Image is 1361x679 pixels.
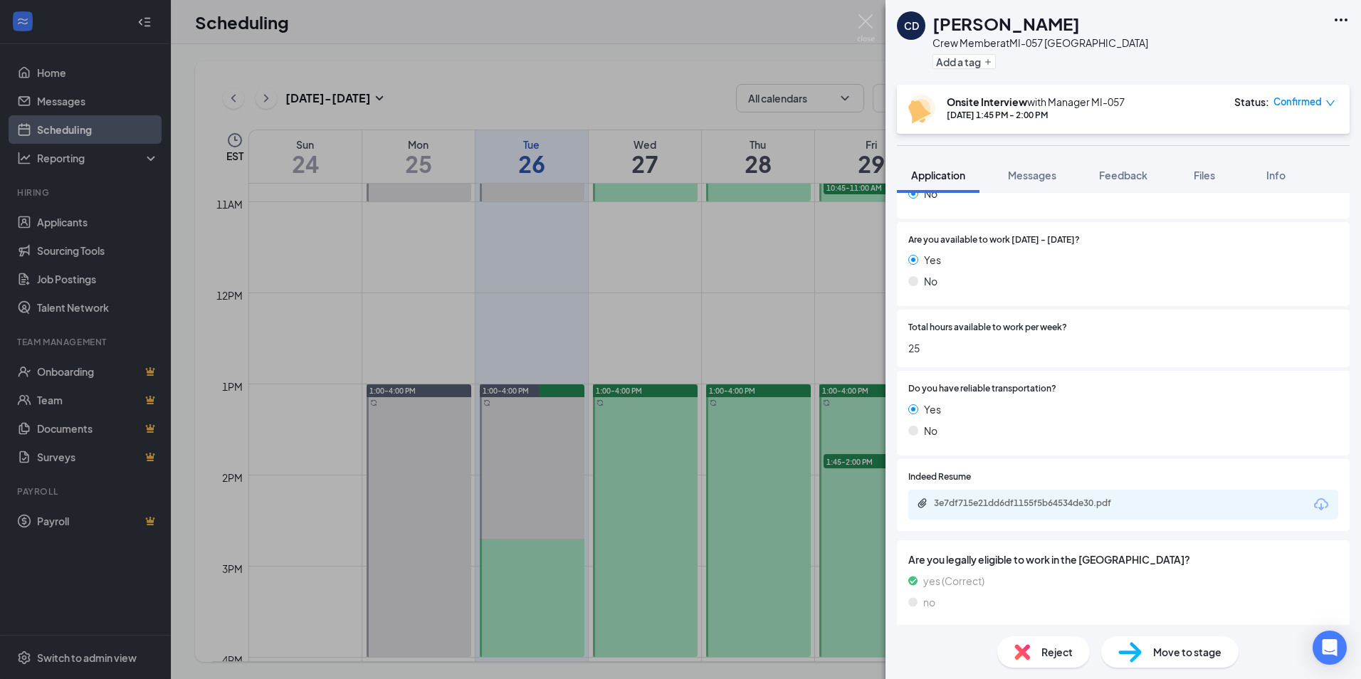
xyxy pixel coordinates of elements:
span: Files [1194,169,1215,181]
span: Total hours available to work per week? [908,321,1067,335]
span: No [924,423,937,438]
span: Application [911,169,965,181]
div: Status : [1234,95,1269,109]
div: Crew Member at MI-057 [GEOGRAPHIC_DATA] [932,36,1148,50]
span: Are you legally eligible to work in the [GEOGRAPHIC_DATA]? [908,552,1338,567]
b: Onsite Interview [947,95,1027,108]
span: yes (Correct) [923,573,984,589]
span: Indeed Resume [908,470,971,484]
div: CD [904,19,919,33]
a: Paperclip3e7df715e21dd6df1155f5b64534de30.pdf [917,498,1147,511]
span: 25 [908,340,1338,356]
span: Move to stage [1153,644,1221,660]
button: PlusAdd a tag [932,54,996,69]
span: no [923,594,935,610]
div: 3e7df715e21dd6df1155f5b64534de30.pdf [934,498,1133,509]
span: Feedback [1099,169,1147,181]
span: Info [1266,169,1286,181]
span: Reject [1041,644,1073,660]
div: [DATE] 1:45 PM - 2:00 PM [947,109,1125,121]
span: No [924,273,937,289]
span: Are you available to work [DATE] - [DATE]? [908,233,1080,247]
span: Do you have reliable transportation? [908,382,1056,396]
span: Messages [1008,169,1056,181]
svg: Paperclip [917,498,928,509]
h1: [PERSON_NAME] [932,11,1080,36]
svg: Plus [984,58,992,66]
div: Open Intercom Messenger [1313,631,1347,665]
span: Confirmed [1273,95,1322,109]
svg: Ellipses [1333,11,1350,28]
span: down [1325,98,1335,108]
span: Yes [924,401,941,417]
span: Yes [924,252,941,268]
div: with Manager MI-057 [947,95,1125,109]
svg: Download [1313,496,1330,513]
span: No [924,186,937,201]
